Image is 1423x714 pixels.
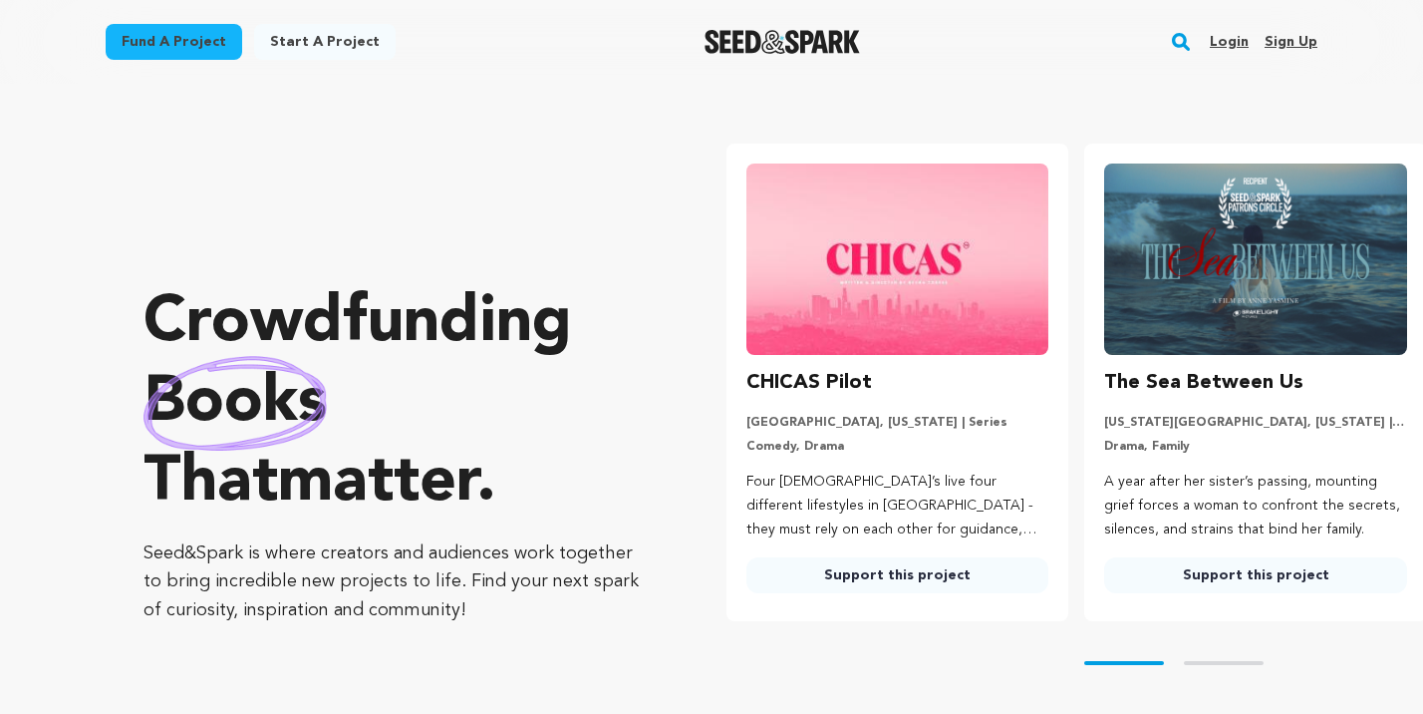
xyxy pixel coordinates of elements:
p: Four [DEMOGRAPHIC_DATA]’s live four different lifestyles in [GEOGRAPHIC_DATA] - they must rely on... [746,471,1049,541]
img: Seed&Spark Logo Dark Mode [705,30,861,54]
p: Seed&Spark is where creators and audiences work together to bring incredible new projects to life... [143,539,647,625]
h3: The Sea Between Us [1104,367,1303,399]
a: Seed&Spark Homepage [705,30,861,54]
p: [US_STATE][GEOGRAPHIC_DATA], [US_STATE] | Film Short [1104,415,1407,431]
img: The Sea Between Us image [1104,164,1407,355]
img: CHICAS Pilot image [746,164,1049,355]
a: Login [1210,26,1249,58]
a: Start a project [254,24,396,60]
span: matter [278,452,476,516]
p: Crowdfunding that . [143,284,647,524]
a: Support this project [746,557,1049,593]
p: A year after her sister’s passing, mounting grief forces a woman to confront the secrets, silence... [1104,471,1407,541]
a: Sign up [1265,26,1317,58]
p: [GEOGRAPHIC_DATA], [US_STATE] | Series [746,415,1049,431]
a: Support this project [1104,557,1407,593]
a: Fund a project [106,24,242,60]
p: Drama, Family [1104,439,1407,455]
h3: CHICAS Pilot [746,367,872,399]
img: hand sketched image [143,356,327,451]
p: Comedy, Drama [746,439,1049,455]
